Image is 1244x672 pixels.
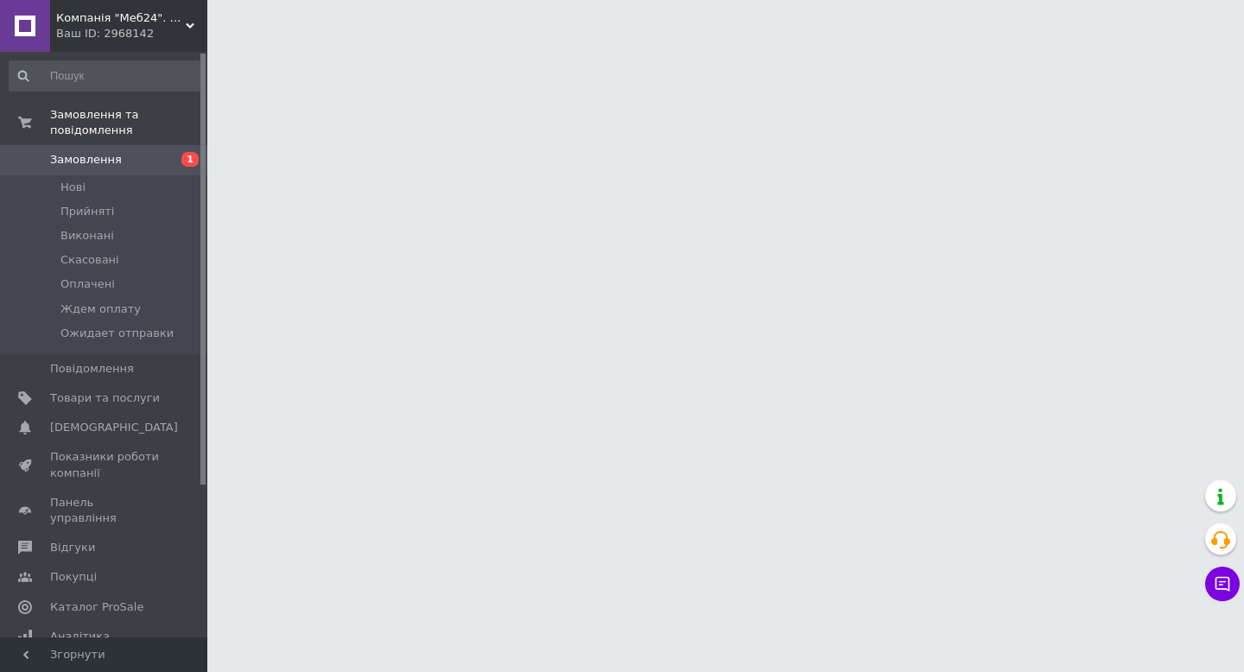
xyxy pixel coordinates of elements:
span: Компанія "Меб24". Продаж меблів для дома то офісу. Матраци, ліжка. Виробництво цінників. [56,10,186,26]
span: Замовлення [50,152,122,168]
span: Товари та послуги [50,390,160,406]
span: Повідомлення [50,361,134,377]
span: 1 [181,152,199,167]
span: [DEMOGRAPHIC_DATA] [50,420,178,435]
span: Аналітика [50,629,110,644]
span: Каталог ProSale [50,599,143,615]
span: Виконані [60,228,114,244]
span: Відгуки [50,540,95,555]
span: Прийняті [60,204,114,219]
span: Ждем оплату [60,301,141,317]
span: Замовлення та повідомлення [50,107,207,138]
button: Чат з покупцем [1205,567,1240,601]
span: Нові [60,180,86,195]
div: Ваш ID: 2968142 [56,26,207,41]
span: Оплачені [60,276,115,292]
span: Скасовані [60,252,119,268]
input: Пошук [9,60,204,92]
span: Панель управління [50,495,160,526]
span: Показники роботи компанії [50,449,160,480]
span: Ожидает отправки [60,326,174,341]
span: Покупці [50,569,97,585]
